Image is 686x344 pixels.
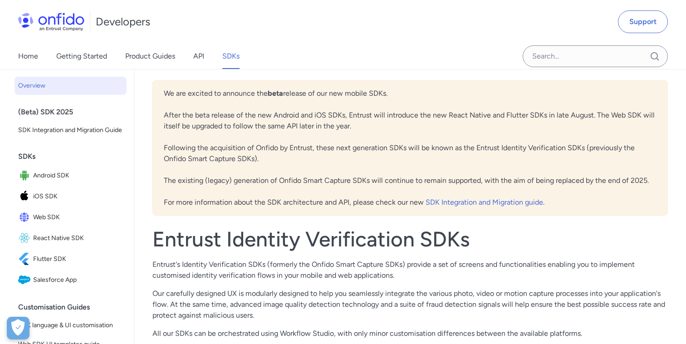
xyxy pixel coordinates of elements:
[15,316,127,334] a: SDK language & UI customisation
[7,317,29,339] div: Cookie Preferences
[33,274,123,286] span: Salesforce App
[18,232,33,245] img: IconReact Native SDK
[33,211,123,224] span: Web SDK
[33,253,123,265] span: Flutter SDK
[18,80,123,91] span: Overview
[193,44,204,69] a: API
[33,190,123,203] span: iOS SDK
[222,44,240,69] a: SDKs
[18,169,33,182] img: IconAndroid SDK
[15,121,127,139] a: SDK Integration and Migration Guide
[152,80,668,216] div: We are excited to announce the release of our new mobile SDKs. After the beta release of the new ...
[125,44,175,69] a: Product Guides
[96,15,150,29] h1: Developers
[15,249,127,269] a: IconFlutter SDKFlutter SDK
[268,89,283,98] b: beta
[7,317,29,339] button: Open Preferences
[426,198,543,206] a: SDK Integration and Migration guide
[18,13,84,31] img: Onfido Logo
[618,10,668,33] a: Support
[18,274,33,286] img: IconSalesforce App
[18,147,130,166] div: SDKs
[18,211,33,224] img: IconWeb SDK
[15,187,127,206] a: IconiOS SDKiOS SDK
[18,125,123,136] span: SDK Integration and Migration Guide
[523,45,668,67] input: Onfido search input field
[18,44,38,69] a: Home
[18,298,130,316] div: Customisation Guides
[15,77,127,95] a: Overview
[15,207,127,227] a: IconWeb SDKWeb SDK
[152,288,668,321] p: Our carefully designed UX is modularly designed to help you seamlessly integrate the various phot...
[15,166,127,186] a: IconAndroid SDKAndroid SDK
[15,270,127,290] a: IconSalesforce AppSalesforce App
[152,328,668,339] p: All our SDKs can be orchestrated using Workflow Studio, with only minor customisation differences...
[18,253,33,265] img: IconFlutter SDK
[15,228,127,248] a: IconReact Native SDKReact Native SDK
[152,259,668,281] p: Entrust's Identity Verification SDKs (formerly the Onfido Smart Capture SDKs) provide a set of sc...
[56,44,107,69] a: Getting Started
[33,169,123,182] span: Android SDK
[33,232,123,245] span: React Native SDK
[18,190,33,203] img: IconiOS SDK
[18,320,123,331] span: SDK language & UI customisation
[152,226,668,252] h1: Entrust Identity Verification SDKs
[18,103,130,121] div: (Beta) SDK 2025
